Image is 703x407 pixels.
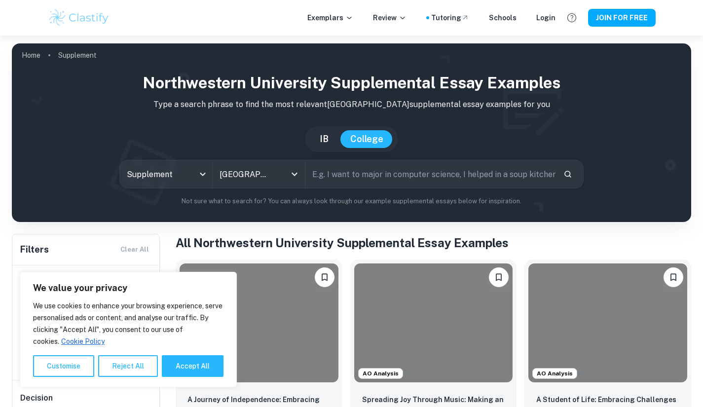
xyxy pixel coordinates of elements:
[120,160,212,188] div: Supplement
[340,130,393,148] button: College
[22,48,40,62] a: Home
[20,272,237,387] div: We value your privacy
[305,160,556,188] input: E.g. I want to major in computer science, I helped in a soup kitchen, I want to join the debate t...
[536,12,555,23] a: Login
[33,355,94,377] button: Customise
[33,300,223,347] p: We use cookies to enhance your browsing experience, serve personalised ads or content, and analys...
[176,234,691,252] h1: All Northwestern University Supplemental Essay Examples
[588,9,656,27] button: JOIN FOR FREE
[559,166,576,183] button: Search
[12,43,691,222] img: profile cover
[162,355,223,377] button: Accept All
[489,267,509,287] button: Please log in to bookmark exemplars
[310,130,338,148] button: IB
[315,267,334,287] button: Please log in to bookmark exemplars
[20,99,683,111] p: Type a search phrase to find the most relevant [GEOGRAPHIC_DATA] supplemental essay examples for you
[359,369,403,378] span: AO Analysis
[288,167,301,181] button: Open
[61,337,105,346] a: Cookie Policy
[58,50,97,61] p: Supplement
[98,355,158,377] button: Reject All
[20,196,683,206] p: Not sure what to search for? You can always look through our example supplemental essays below fo...
[563,9,580,26] button: Help and Feedback
[489,12,517,23] a: Schools
[664,267,683,287] button: Please log in to bookmark exemplars
[33,282,223,294] p: We value your privacy
[48,8,111,28] img: Clastify logo
[431,12,469,23] a: Tutoring
[20,243,49,257] h6: Filters
[20,71,683,95] h1: Northwestern University Supplemental Essay Examples
[20,392,152,404] h6: Decision
[373,12,407,23] p: Review
[307,12,353,23] p: Exemplars
[533,369,577,378] span: AO Analysis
